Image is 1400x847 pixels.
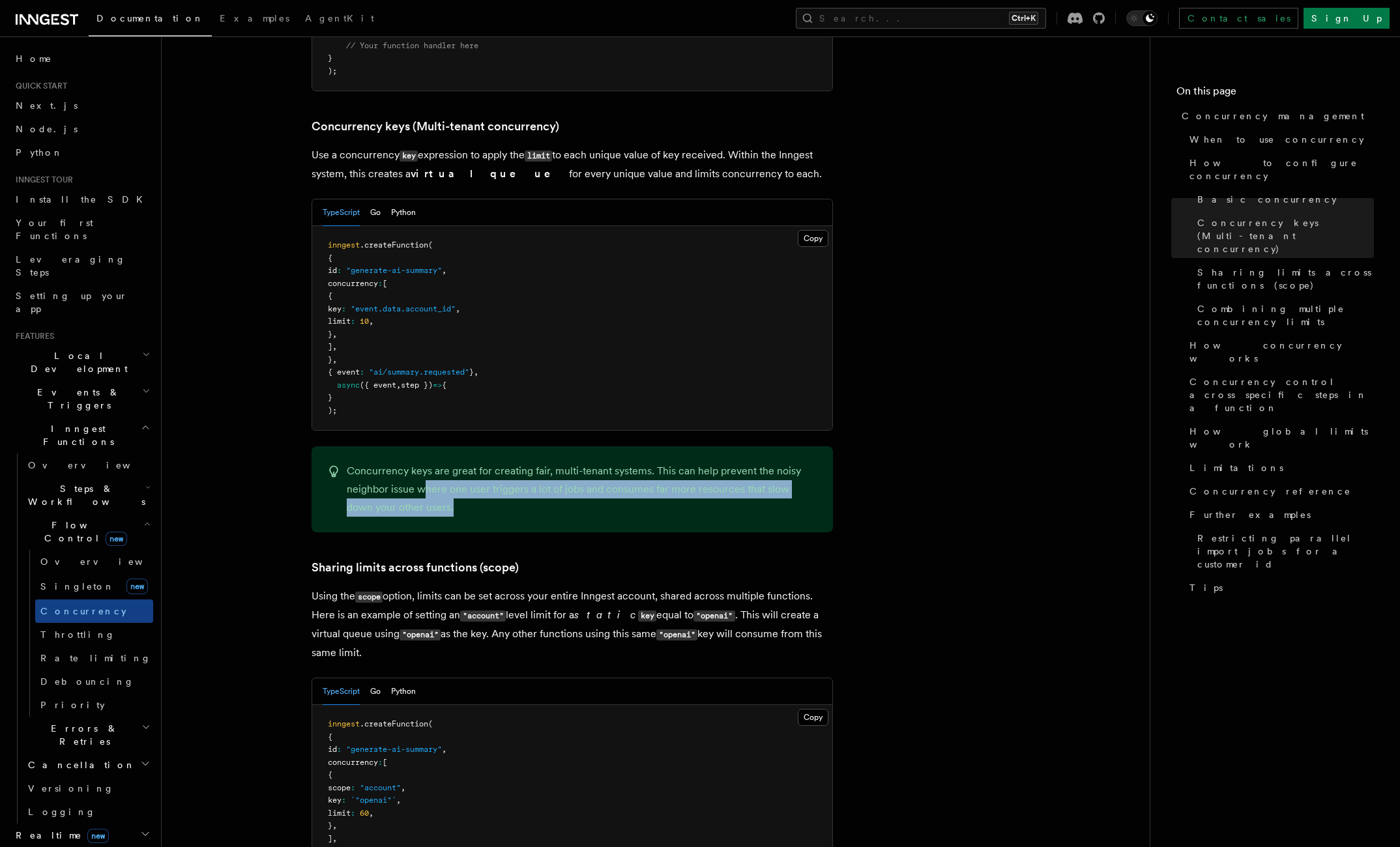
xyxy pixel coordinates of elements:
[328,719,360,728] span: inngest
[35,599,153,623] a: Concurrency
[383,758,387,767] span: [
[337,745,342,754] span: :
[328,406,337,415] span: );
[351,317,355,326] span: :
[378,279,383,288] span: :
[337,380,360,390] span: async
[401,380,433,390] span: step })
[360,240,428,250] span: .createFunction
[401,783,405,792] span: ,
[23,753,153,777] button: Cancellation
[442,380,446,390] span: {
[1176,104,1374,128] a: Concurrency management
[456,304,460,313] span: ,
[328,770,332,779] span: {
[328,304,342,313] span: key
[383,279,387,288] span: [
[1189,156,1374,182] span: How to configure concurrency
[1189,133,1364,146] span: When to use concurrency
[10,117,153,141] a: Node.js
[351,304,456,313] span: "event.data.account_id"
[16,100,78,111] span: Next.js
[351,783,355,792] span: :
[1184,503,1374,526] a: Further examples
[16,218,93,241] span: Your first Functions
[428,719,433,728] span: (
[328,367,360,377] span: { event
[10,141,153,164] a: Python
[323,199,360,226] button: TypeScript
[442,266,446,275] span: ,
[23,519,143,545] span: Flow Control
[328,783,351,792] span: scope
[469,367,474,377] span: }
[10,824,153,847] button: Realtimenew
[40,676,134,687] span: Debouncing
[1176,83,1374,104] h4: On this page
[1189,425,1374,451] span: How global limits work
[23,477,153,513] button: Steps & Workflows
[328,253,332,263] span: {
[323,678,360,705] button: TypeScript
[342,304,346,313] span: :
[460,610,506,622] code: "account"
[1192,526,1374,576] a: Restricting parallel import jobs for a customer id
[10,422,141,448] span: Inngest Functions
[1189,375,1374,414] span: Concurrency control across specific steps in a function
[328,240,360,250] span: inngest
[1189,339,1374,365] span: How concurrency works
[360,367,364,377] span: :
[328,330,332,339] span: }
[346,266,442,275] span: "generate-ai-summary"
[23,722,141,748] span: Errors & Retries
[1184,370,1374,420] a: Concurrency control across specific steps in a function
[328,342,332,351] span: ]
[328,317,351,326] span: limit
[328,266,337,275] span: id
[442,745,446,754] span: ,
[433,380,442,390] span: =>
[396,796,401,805] span: ,
[328,821,332,830] span: }
[23,717,153,753] button: Errors & Retries
[347,462,817,517] p: Concurrency keys are great for creating fair, multi-tenant systems. This can help prevent the noi...
[1189,461,1283,474] span: Limitations
[10,284,153,321] a: Setting up your app
[10,829,109,842] span: Realtime
[35,646,153,670] a: Rate limiting
[328,758,378,767] span: concurrency
[369,809,373,818] span: ,
[28,460,162,470] span: Overview
[23,777,153,800] a: Versioning
[40,606,126,616] span: Concurrency
[1304,8,1390,29] a: Sign Up
[400,629,441,640] code: "openai"
[798,230,828,247] button: Copy
[35,693,153,717] a: Priority
[10,386,142,412] span: Events & Triggers
[16,147,63,158] span: Python
[1126,10,1158,26] button: Toggle dark mode
[411,167,569,180] strong: virtual queue
[35,623,153,646] a: Throttling
[428,240,433,250] span: (
[656,629,697,640] code: "openai"
[212,4,297,35] a: Examples
[693,610,735,622] code: "openai"
[328,279,378,288] span: concurrency
[474,367,478,377] span: ,
[312,146,833,183] p: Use a concurrency expression to apply the to each unique value of key received. Within the Innges...
[96,13,204,23] span: Documentation
[328,834,332,843] span: ]
[16,194,151,205] span: Install the SDK
[23,513,153,550] button: Flow Controlnew
[10,380,153,417] button: Events & Triggers
[1189,485,1351,498] span: Concurrency reference
[328,291,332,300] span: {
[1184,420,1374,456] a: How global limits work
[10,349,142,375] span: Local Development
[346,41,478,50] span: // Your function handler here
[370,678,381,705] button: Go
[328,355,332,364] span: }
[1192,211,1374,261] a: Concurrency keys (Multi-tenant concurrency)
